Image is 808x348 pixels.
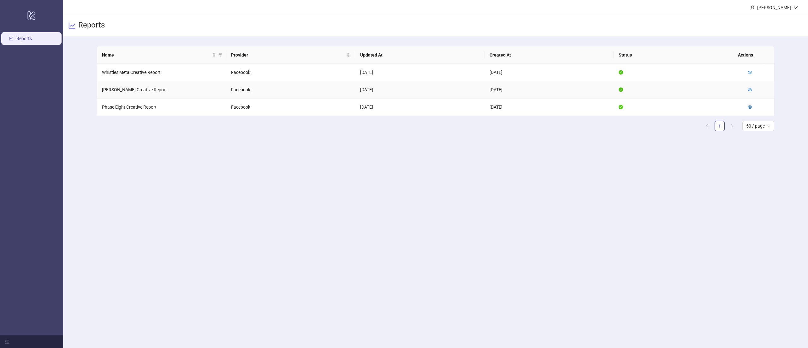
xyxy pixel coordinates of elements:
span: eye [748,105,752,109]
div: Page Size [742,121,774,131]
td: Whistles Meta Creative Report [97,64,226,81]
td: Facebook [226,99,355,116]
a: Reports [16,36,32,41]
li: Next Page [727,121,737,131]
td: Facebook [226,64,355,81]
li: Previous Page [702,121,712,131]
span: check-circle [619,87,623,92]
span: menu-fold [5,339,9,344]
button: left [702,121,712,131]
th: Actions [733,46,764,64]
h3: Reports [78,20,105,31]
span: check-circle [619,70,623,75]
td: [DATE] [484,64,614,81]
a: 1 [715,121,724,131]
span: check-circle [619,105,623,109]
td: Phase Eight Creative Report [97,99,226,116]
a: eye [748,87,752,92]
span: Provider [231,51,345,58]
td: Facebook [226,81,355,99]
td: [PERSON_NAME] Creative Report [97,81,226,99]
th: Provider [226,46,355,64]
th: Updated At [355,46,484,64]
th: Created At [484,46,614,64]
div: [PERSON_NAME] [755,4,793,11]
td: [DATE] [484,99,614,116]
span: Name [102,51,211,58]
td: [DATE] [484,81,614,99]
span: filter [218,53,222,57]
span: right [730,124,734,128]
span: user [750,5,755,10]
td: [DATE] [355,64,484,81]
th: Name [97,46,226,64]
a: eye [748,105,752,110]
button: right [727,121,737,131]
th: Status [614,46,743,64]
td: [DATE] [355,99,484,116]
a: eye [748,70,752,75]
span: left [705,124,709,128]
span: down [793,5,798,10]
span: filter [217,50,223,60]
span: line-chart [68,22,76,29]
td: [DATE] [355,81,484,99]
span: 50 / page [746,121,770,131]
